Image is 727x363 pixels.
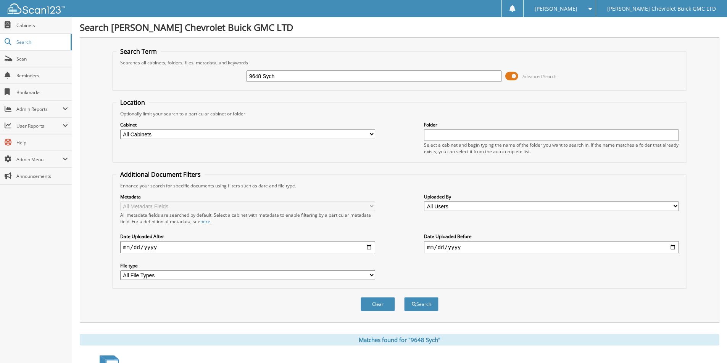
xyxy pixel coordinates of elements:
span: [PERSON_NAME] Chevrolet Buick GMC LTD [607,6,716,11]
span: Announcements [16,173,68,179]
div: Optionally limit your search to a particular cabinet or folder [116,110,683,117]
legend: Location [116,98,149,107]
span: Scan [16,56,68,62]
legend: Search Term [116,47,161,56]
span: Reminders [16,72,68,79]
label: File type [120,262,375,269]
label: Folder [424,122,679,128]
div: Matches found for "9648 Sych" [80,334,719,345]
span: Advanced Search [522,74,556,79]
span: Admin Reports [16,106,63,112]
legend: Additional Document Filters [116,170,205,179]
input: end [424,241,679,253]
span: Cabinets [16,22,68,29]
span: Admin Menu [16,156,63,163]
div: Enhance your search for specific documents using filters such as date and file type. [116,182,683,189]
span: User Reports [16,123,63,129]
a: here [200,218,210,225]
label: Cabinet [120,122,375,128]
label: Metadata [120,193,375,200]
h1: Search [PERSON_NAME] Chevrolet Buick GMC LTD [80,21,719,34]
span: Help [16,139,68,146]
div: All metadata fields are searched by default. Select a cabinet with metadata to enable filtering b... [120,212,375,225]
button: Clear [361,297,395,311]
span: Bookmarks [16,89,68,96]
button: Search [404,297,438,311]
label: Date Uploaded Before [424,233,679,240]
label: Date Uploaded After [120,233,375,240]
span: [PERSON_NAME] [535,6,577,11]
input: start [120,241,375,253]
div: Searches all cabinets, folders, files, metadata, and keywords [116,59,683,66]
label: Uploaded By [424,193,679,200]
img: scan123-logo-white.svg [8,3,65,14]
div: Select a cabinet and begin typing the name of the folder you want to search in. If the name match... [424,142,679,155]
span: Search [16,39,67,45]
